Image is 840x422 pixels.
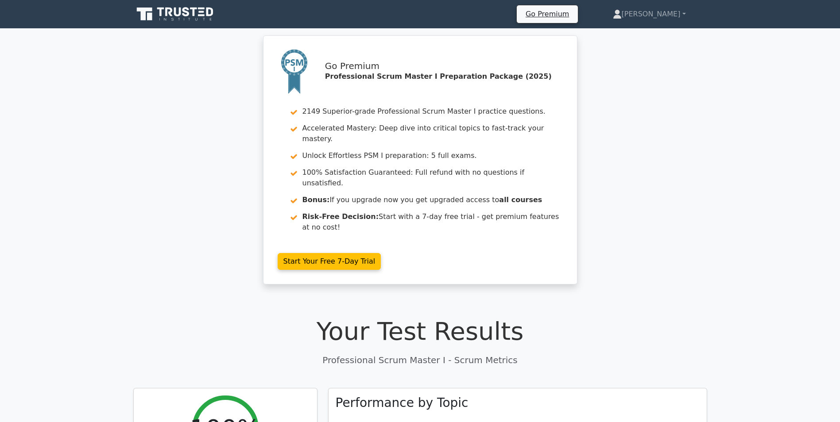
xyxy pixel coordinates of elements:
[336,395,468,410] h3: Performance by Topic
[520,8,574,20] a: Go Premium
[133,353,707,367] p: Professional Scrum Master I - Scrum Metrics
[592,5,707,23] a: [PERSON_NAME]
[133,316,707,346] h1: Your Test Results
[278,253,381,270] a: Start Your Free 7-Day Trial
